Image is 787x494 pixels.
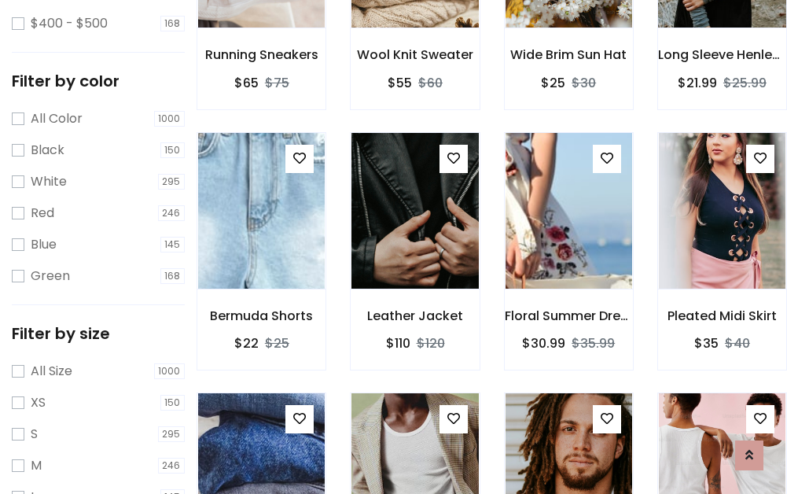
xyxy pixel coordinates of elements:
h6: $25 [541,76,565,90]
span: 246 [158,458,186,474]
label: $400 - $500 [31,14,108,33]
span: 168 [160,16,186,31]
h6: Running Sneakers [197,47,325,62]
h6: Bermuda Shorts [197,308,325,323]
del: $25.99 [723,74,767,92]
label: All Size [31,362,72,381]
label: Black [31,141,64,160]
h6: Long Sleeve Henley T-Shirt [658,47,786,62]
span: 145 [160,237,186,253]
label: All Color [31,109,83,128]
h5: Filter by color [12,72,185,90]
span: 246 [158,205,186,221]
h6: $65 [234,76,259,90]
h6: Wide Brim Sun Hat [505,47,633,62]
del: $120 [417,334,445,352]
h5: Filter by size [12,324,185,343]
span: 168 [160,268,186,284]
h6: $110 [386,336,410,351]
label: Green [31,267,70,286]
h6: Floral Summer Dress [505,308,633,323]
h6: $55 [388,76,412,90]
h6: $35 [694,336,719,351]
label: S [31,425,38,444]
span: 150 [160,142,186,158]
span: 295 [158,174,186,190]
h6: Wool Knit Sweater [351,47,479,62]
label: Blue [31,235,57,254]
del: $60 [418,74,443,92]
label: M [31,456,42,475]
h6: Leather Jacket [351,308,479,323]
h6: $22 [234,336,259,351]
del: $25 [265,334,289,352]
h6: $30.99 [522,336,565,351]
span: 150 [160,395,186,411]
span: 1000 [154,363,186,379]
label: Red [31,204,54,223]
span: 295 [158,426,186,442]
del: $35.99 [572,334,615,352]
del: $75 [265,74,289,92]
h6: $21.99 [678,76,717,90]
del: $40 [725,334,750,352]
h6: Pleated Midi Skirt [658,308,786,323]
label: XS [31,393,46,412]
span: 1000 [154,111,186,127]
del: $30 [572,74,596,92]
label: White [31,172,67,191]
